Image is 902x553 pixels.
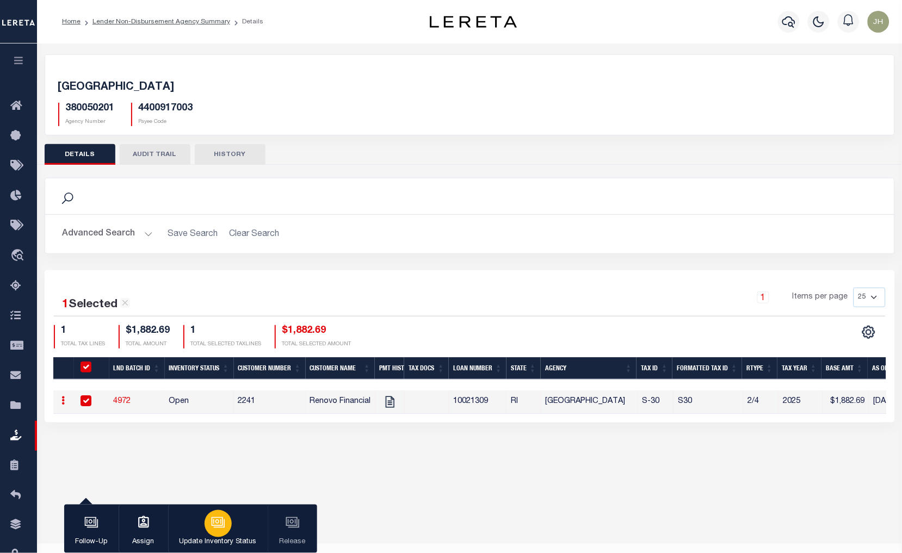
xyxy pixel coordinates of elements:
th: Loan Number: activate to sort column ascending [449,357,506,380]
td: 2025 [779,390,823,414]
h4: $1,882.69 [282,325,351,337]
td: RI [506,390,541,414]
td: S-30 [638,390,674,414]
th: Inventory Status: activate to sort column ascending [165,357,234,380]
th: Base Amt: activate to sort column ascending [821,357,868,380]
p: TOTAL TAX LINES [61,340,106,349]
td: 2241 [234,390,306,414]
button: HISTORY [195,144,265,165]
th: RType: activate to sort column ascending [742,357,777,380]
td: $1,882.69 [823,390,869,414]
button: Advanced Search [63,223,153,245]
td: Renovo Financial [306,390,375,414]
td: 10021309 [449,390,506,414]
h4: $1,882.69 [126,325,170,337]
span: 1 [63,299,69,310]
th: Pmt Hist [375,357,404,380]
p: Payee Code [139,118,193,126]
th: State: activate to sort column ascending [506,357,541,380]
a: 4972 [114,397,131,405]
h5: 380050201 [66,103,115,115]
span: [GEOGRAPHIC_DATA] [58,82,175,93]
a: Lender Non-Disbursement Agency Summary [92,18,230,25]
div: Selected [63,296,130,314]
p: Assign [130,537,157,548]
th: Customer Number: activate to sort column ascending [234,357,306,380]
p: TOTAL SELECTED AMOUNT [282,340,351,349]
button: AUDIT TRAIL [120,144,190,165]
p: TOTAL SELECTED TAXLINES [191,340,262,349]
p: Update Inventory Status [180,537,257,548]
td: [GEOGRAPHIC_DATA] [541,390,638,414]
p: Agency Number [66,118,115,126]
td: S30 [674,390,743,414]
img: svg+xml;base64,PHN2ZyB4bWxucz0iaHR0cDovL3d3dy53My5vcmcvMjAwMC9zdmciIHBvaW50ZXItZXZlbnRzPSJub25lIi... [868,11,889,33]
a: Home [62,18,81,25]
h4: 1 [61,325,106,337]
img: logo-dark.svg [430,16,517,28]
span: Items per page [793,291,848,303]
th: Tax Docs: activate to sort column ascending [404,357,449,380]
th: Tax Year: activate to sort column ascending [777,357,821,380]
th: Customer Name: activate to sort column ascending [306,357,375,380]
li: Details [230,17,263,27]
h5: 4400917003 [139,103,193,115]
a: 1 [757,291,769,303]
button: DETAILS [45,144,115,165]
p: Follow-Up [76,537,108,548]
th: Tax Id: activate to sort column ascending [637,357,672,380]
th: QID [74,357,109,380]
td: Open [165,390,234,414]
i: travel_explore [10,249,28,263]
td: 2/4 [743,390,779,414]
th: Agency: activate to sort column ascending [541,357,637,380]
p: TOTAL AMOUNT [126,340,170,349]
th: LND Batch ID: activate to sort column ascending [109,357,165,380]
th: Formatted Tax Id: activate to sort column ascending [672,357,742,380]
th: &nbsp;&nbsp;&nbsp;&nbsp;&nbsp;&nbsp;&nbsp;&nbsp;&nbsp;&nbsp; [53,357,74,380]
h4: 1 [191,325,262,337]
